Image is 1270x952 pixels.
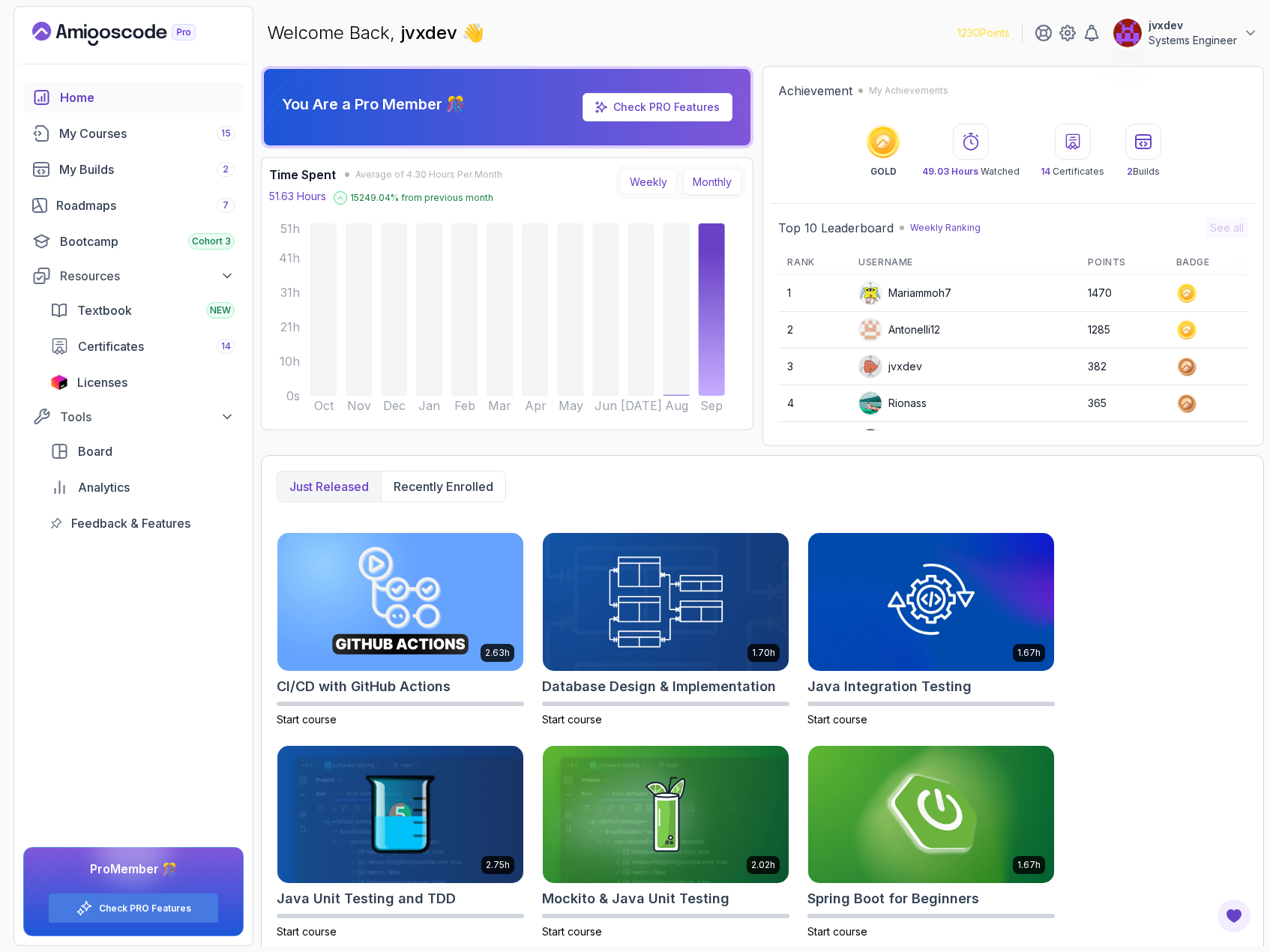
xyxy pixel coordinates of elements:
tspan: 41h [279,250,300,265]
a: CI/CD with GitHub Actions card2.63hCI/CD with GitHub ActionsStart course [277,532,524,727]
span: 14 [221,340,231,352]
a: Landing page [32,22,230,46]
tspan: Sep [700,398,723,413]
a: Mockito & Java Unit Testing card2.02hMockito & Java Unit TestingStart course [542,745,789,940]
th: Points [1079,250,1167,275]
div: Home [60,88,235,106]
a: feedback [41,508,244,538]
span: 14 [1041,166,1050,177]
tspan: Nov [347,398,371,413]
p: Builds [1127,166,1160,178]
p: Watched [922,166,1020,178]
tspan: Apr [525,398,547,413]
img: user profile image [859,392,882,415]
p: My Achievements [869,85,948,97]
td: 4 [778,385,849,422]
img: Spring Boot for Beginners card [808,746,1054,884]
button: Open Feedback Button [1216,898,1252,934]
h2: Top 10 Leaderboard [778,219,894,237]
td: 5 [778,422,849,459]
a: courses [23,118,244,148]
span: Start course [542,925,602,938]
a: Check PRO Features [583,93,732,121]
div: jvxdev [858,355,922,379]
tspan: Oct [314,398,334,413]
p: Certificates [1041,166,1104,178]
a: board [41,436,244,466]
span: 👋 [462,21,484,45]
span: Cohort 3 [192,235,231,247]
td: 1470 [1079,275,1167,312]
p: 1.67h [1017,859,1041,871]
th: Badge [1167,250,1248,275]
tspan: Feb [454,398,475,413]
tspan: Dec [383,398,406,413]
a: Java Unit Testing and TDD card2.75hJava Unit Testing and TDDStart course [277,745,524,940]
img: Java Unit Testing and TDD card [277,746,523,884]
div: Resources [60,267,235,285]
div: Mariammoh7 [858,281,951,305]
span: Feedback & Features [71,514,190,532]
td: 2 [778,312,849,349]
div: Tools [60,408,235,426]
img: user profile image [859,429,882,451]
p: GOLD [870,166,897,178]
a: Java Integration Testing card1.67hJava Integration TestingStart course [807,532,1055,727]
p: 15249.04 % from previous month [350,192,493,204]
tspan: 31h [280,285,300,300]
tspan: May [559,398,583,413]
th: Rank [778,250,849,275]
p: 1.70h [752,647,775,659]
button: Just released [277,472,381,501]
p: Weekly Ranking [910,222,981,234]
button: See all [1206,217,1248,238]
span: NEW [210,304,231,316]
a: analytics [41,472,244,502]
tspan: 21h [280,319,300,334]
p: 1230 Points [957,25,1010,40]
a: licenses [41,367,244,397]
a: bootcamp [23,226,244,256]
a: Check PRO Features [613,100,720,113]
p: 2.63h [485,647,510,659]
span: 2 [223,163,229,175]
p: Just released [289,477,369,495]
p: 2.02h [751,859,775,871]
button: Resources [23,262,244,289]
h2: Spring Boot for Beginners [807,888,979,909]
div: Bootcamp [60,232,235,250]
span: Textbook [77,301,132,319]
a: Spring Boot for Beginners card1.67hSpring Boot for BeginnersStart course [807,745,1055,940]
td: 1 [778,275,849,312]
tspan: Mar [488,398,511,413]
tspan: Aug [665,398,688,413]
p: 51.63 Hours [269,189,326,204]
button: Recently enrolled [381,472,505,501]
p: You Are a Pro Member 🎊 [282,94,465,115]
img: Mockito & Java Unit Testing card [543,746,789,884]
tspan: [DATE] [621,398,662,413]
span: Board [78,442,112,460]
a: textbook [41,295,244,325]
p: Recently enrolled [394,477,493,495]
td: 382 [1079,349,1167,385]
img: default monster avatar [859,282,882,304]
tspan: 0s [286,388,300,403]
div: My Builds [59,160,235,178]
h2: Java Unit Testing and TDD [277,888,456,909]
span: Start course [542,713,602,726]
p: jvxdev [1149,18,1237,33]
p: 1.67h [1017,647,1041,659]
tspan: 51h [280,221,300,236]
span: Licenses [77,373,127,391]
span: Start course [807,713,867,726]
td: 365 [1079,385,1167,422]
p: 2.75h [486,859,510,871]
h2: Achievement [778,82,852,100]
p: Welcome Back, [267,21,484,45]
span: Certificates [78,337,144,355]
span: Start course [277,713,337,726]
a: builds [23,154,244,184]
h2: Java Integration Testing [807,676,972,697]
img: CI/CD with GitHub Actions card [277,533,523,671]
